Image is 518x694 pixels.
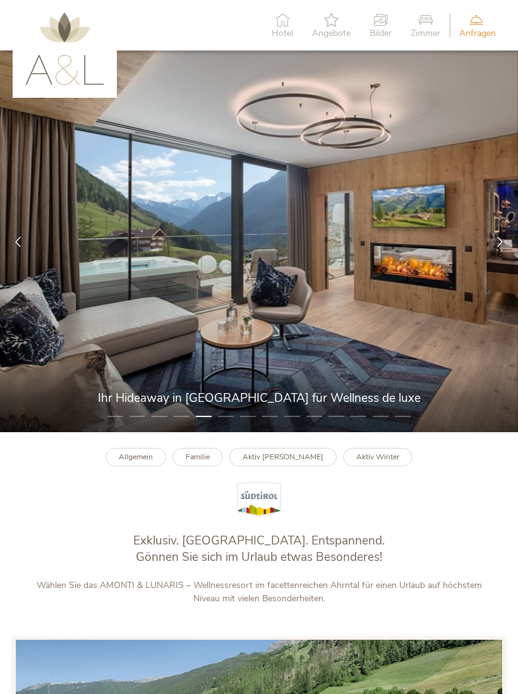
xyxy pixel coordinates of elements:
span: Gönnen Sie sich im Urlaub etwas Besonderes! [136,549,382,565]
a: Aktiv Winter [343,448,413,466]
b: Aktiv [PERSON_NAME] [243,452,323,462]
a: Familie [172,448,223,466]
b: Allgemein [119,452,153,462]
span: Zimmer [411,29,440,38]
img: Südtirol [237,482,281,517]
span: Hotel [272,29,293,38]
b: Aktiv Winter [356,452,399,462]
span: Bilder [370,29,392,38]
img: AMONTI & LUNARIS Wellnessresort [25,13,104,85]
span: Angebote [312,29,351,38]
span: Exklusiv. [GEOGRAPHIC_DATA]. Entspannend. [133,532,385,549]
p: Wählen Sie das AMONTI & LUNARIS – Wellnessresort im facettenreichen Ahrntal für einen Urlaub auf ... [25,579,493,605]
b: Familie [186,452,210,462]
a: Aktiv [PERSON_NAME] [229,448,337,466]
a: Allgemein [105,448,166,466]
span: Anfragen [459,29,496,38]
